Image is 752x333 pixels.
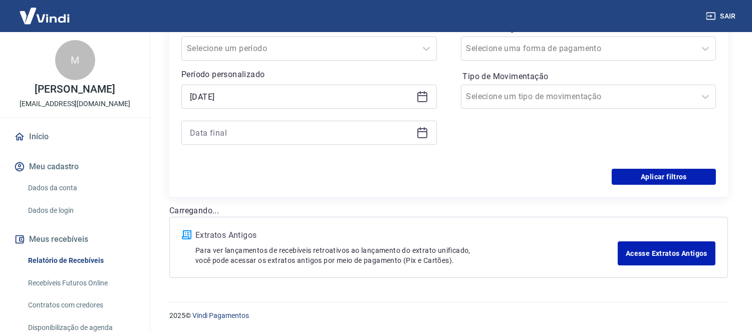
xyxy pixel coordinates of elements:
button: Aplicar filtros [612,169,716,185]
a: Recebíveis Futuros Online [24,273,138,293]
p: [PERSON_NAME] [35,84,115,95]
a: Dados da conta [24,178,138,198]
p: [EMAIL_ADDRESS][DOMAIN_NAME] [20,99,130,109]
div: M [55,40,95,80]
a: Início [12,126,138,148]
p: Carregando... [169,205,728,217]
img: Vindi [12,1,77,31]
p: Extratos Antigos [195,229,618,241]
button: Meus recebíveis [12,228,138,250]
a: Vindi Pagamentos [192,311,249,319]
button: Meu cadastro [12,156,138,178]
input: Data inicial [190,89,412,104]
a: Dados de login [24,200,138,221]
img: ícone [182,230,191,239]
p: 2025 © [169,310,728,321]
a: Relatório de Recebíveis [24,250,138,271]
a: Contratos com credores [24,295,138,315]
button: Sair [704,7,740,26]
a: Acesse Extratos Antigos [618,241,715,265]
input: Data final [190,125,412,140]
p: Para ver lançamentos de recebíveis retroativos ao lançamento do extrato unificado, você pode aces... [195,245,618,265]
label: Tipo de Movimentação [463,71,714,83]
p: Período personalizado [181,69,437,81]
